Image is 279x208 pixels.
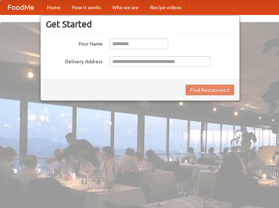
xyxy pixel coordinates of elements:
[46,38,103,47] label: Your Name
[41,0,66,15] a: Home
[144,0,187,15] a: Recipe videos
[66,0,107,15] a: How it works
[46,19,234,30] h3: Get Started
[0,0,41,15] a: FoodMe
[107,0,144,15] a: Who we are
[46,56,103,65] label: Delivery Address
[186,85,234,95] button: Find Restaurants!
